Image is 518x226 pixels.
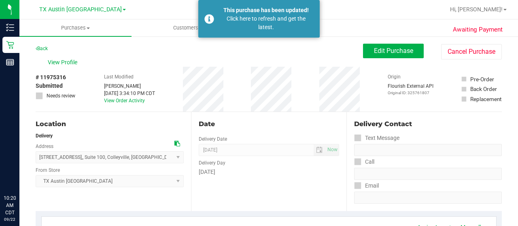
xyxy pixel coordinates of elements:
label: Text Message [354,132,399,144]
label: Last Modified [104,73,134,80]
span: Edit Purchase [374,47,413,55]
div: Replacement [470,95,501,103]
label: Email [354,180,379,192]
div: Pre-Order [470,75,494,83]
span: Needs review [47,92,75,99]
div: Date [199,119,339,129]
button: Edit Purchase [363,44,424,58]
p: 10:20 AM CDT [4,194,16,216]
span: Purchases [19,24,132,32]
span: Customers [132,24,243,32]
label: Origin [388,73,401,80]
inline-svg: Inventory [6,23,14,32]
p: Original ID: 325761807 [388,90,433,96]
div: Location [36,119,184,129]
input: Format: (999) 999-9999 [354,168,502,180]
a: Purchases [19,19,132,36]
iframe: Resource center unread badge [24,160,34,170]
span: View Profile [48,58,80,67]
input: Format: (999) 999-9999 [354,144,502,156]
strong: Delivery [36,133,53,139]
div: Back Order [470,85,497,93]
div: [DATE] [199,168,339,176]
label: Call [354,156,374,168]
label: From Store [36,167,60,174]
iframe: Resource center [8,161,32,186]
span: # 11975316 [36,73,66,82]
p: 09/22 [4,216,16,222]
div: This purchase has been updated! [219,6,314,15]
span: TX Austin [GEOGRAPHIC_DATA] [39,6,122,13]
div: [PERSON_NAME] [104,82,155,90]
span: Awaiting Payment [453,25,503,34]
div: [DATE] 3:34:10 PM CDT [104,90,155,97]
a: View Order Activity [104,98,145,103]
inline-svg: Retail [6,41,14,49]
label: Delivery Day [199,159,225,167]
inline-svg: Reports [6,58,14,66]
a: Customers [132,19,244,36]
span: Submitted [36,82,63,90]
button: Cancel Purchase [441,44,502,59]
div: Click here to refresh and get the latest. [219,15,314,32]
label: Delivery Date [199,135,227,143]
span: Hi, [PERSON_NAME]! [450,6,503,13]
div: Delivery Contact [354,119,502,129]
div: Copy address to clipboard [174,139,180,148]
a: Back [36,46,48,51]
label: Address [36,143,53,150]
div: Flourish External API [388,82,433,96]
